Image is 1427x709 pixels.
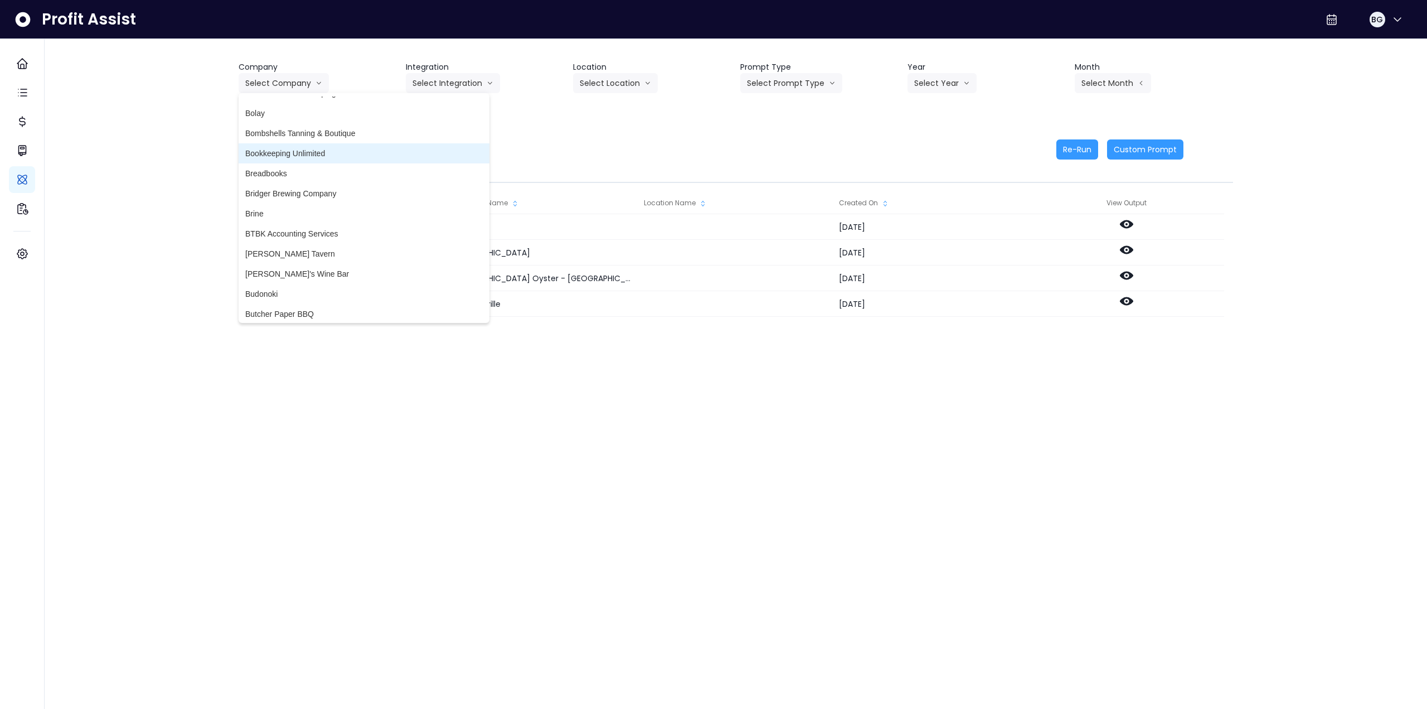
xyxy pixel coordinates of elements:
div: Location Name [638,192,833,214]
svg: arrow left line [1138,78,1144,89]
div: Created On [833,192,1028,214]
svg: arrow down line [829,78,836,89]
div: Integration Name [443,192,637,214]
div: [DATE] [833,266,1028,291]
span: Brine [245,208,483,219]
span: Bombshells Tanning & Boutique [245,128,483,139]
header: Company [239,61,397,73]
span: [PERSON_NAME] Tavern [245,248,483,259]
span: Budonoki [245,288,483,300]
button: Select Integrationarrow down line [406,73,500,93]
svg: sort [881,199,890,208]
header: Location [573,61,731,73]
svg: arrow down line [963,78,970,89]
header: Prompt Type [740,61,899,73]
span: Butcher Paper BBQ [245,308,483,320]
div: [GEOGRAPHIC_DATA] [443,240,637,266]
button: Select Yeararrow down line [907,73,977,93]
div: View Output [1029,192,1224,214]
span: Bridger Brewing Company [245,188,483,199]
button: Select Montharrow left line [1075,73,1151,93]
span: Bookkeeping Unlimited [245,148,483,159]
svg: sort [698,199,707,208]
div: [DATE] [833,291,1028,317]
button: Select Companyarrow down line [239,73,329,93]
div: [DATE] [833,240,1028,266]
svg: arrow down line [316,78,322,89]
div: Balance Grille [443,291,637,317]
svg: arrow down line [487,78,493,89]
span: Bolay [245,108,483,119]
button: Select Prompt Typearrow down line [740,73,842,93]
button: Re-Run [1056,139,1098,160]
ul: Select Companyarrow down line [239,93,489,323]
div: [GEOGRAPHIC_DATA] Oyster - [GEOGRAPHIC_DATA] [443,266,637,291]
header: Month [1075,61,1233,73]
svg: arrow down line [644,78,651,89]
span: Profit Assist [42,9,136,30]
span: BG [1371,14,1383,25]
span: BTBK Accounting Services [245,228,483,239]
svg: sort [511,199,520,208]
header: Year [907,61,1066,73]
header: Integration [406,61,564,73]
span: Breadbooks [245,168,483,179]
button: Custom Prompt [1107,139,1183,160]
div: [DATE] [833,214,1028,240]
span: [PERSON_NAME]'s Wine Bar [245,268,483,279]
button: Select Locationarrow down line [573,73,658,93]
div: Bolay [443,214,637,240]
